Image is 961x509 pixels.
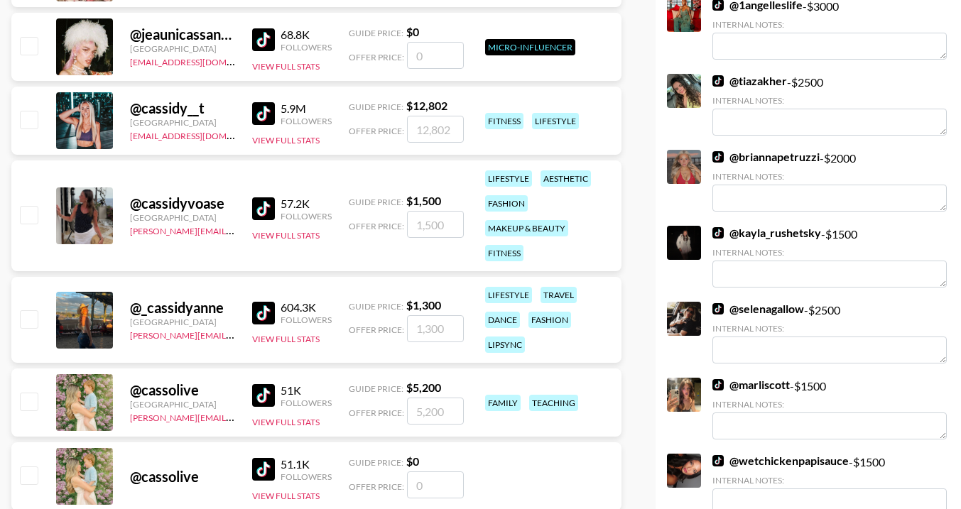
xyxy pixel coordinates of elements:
[485,395,521,411] div: family
[281,42,332,53] div: Followers
[712,95,947,106] div: Internal Notes:
[252,384,275,407] img: TikTok
[349,126,404,136] span: Offer Price:
[529,395,578,411] div: teaching
[281,471,332,482] div: Followers
[541,287,577,303] div: travel
[712,226,821,240] a: @kayla_rushetsky
[485,336,525,353] div: lipsync
[349,383,403,394] span: Guide Price:
[281,211,332,221] div: Followers
[407,398,464,425] input: 5,200
[712,323,947,334] div: Internal Notes:
[130,99,235,117] div: @ cassidy__t
[712,150,820,164] a: @briannapetruzzi
[349,324,404,335] span: Offer Price:
[281,116,332,126] div: Followers
[407,471,464,498] input: 0
[485,195,528,212] div: fashion
[532,113,579,129] div: lifestyle
[712,475,947,486] div: Internal Notes:
[712,399,947,410] div: Internal Notes:
[712,74,787,88] a: @tiazakher
[406,25,419,38] strong: $ 0
[281,300,332,314] div: 604.3K
[712,226,947,288] div: - $ 1500
[712,378,790,392] a: @marliscott
[349,301,403,312] span: Guide Price:
[712,454,849,468] a: @wetchickenpapisauce
[349,221,404,231] span: Offer Price:
[130,299,235,317] div: @ _cassidyanne
[712,379,724,390] img: TikTok
[712,455,724,466] img: TikTok
[712,302,947,363] div: - $ 2500
[252,197,275,220] img: TikTok
[130,317,235,327] div: [GEOGRAPHIC_DATA]
[252,28,275,51] img: TikTok
[130,54,273,67] a: [EMAIL_ADDRESS][DOMAIN_NAME]
[485,170,532,187] div: lifestyle
[712,19,947,30] div: Internal Notes:
[130,212,235,223] div: [GEOGRAPHIC_DATA]
[485,220,568,236] div: makeup & beauty
[712,75,724,87] img: TikTok
[281,28,332,42] div: 68.8K
[349,407,404,418] span: Offer Price:
[252,61,320,72] button: View Full Stats
[130,117,235,128] div: [GEOGRAPHIC_DATA]
[252,417,320,427] button: View Full Stats
[406,298,441,312] strong: $ 1,300
[406,99,447,112] strong: $ 12,802
[252,334,320,344] button: View Full Stats
[407,211,464,238] input: 1,500
[281,383,332,398] div: 51K
[407,116,464,143] input: 12,802
[252,458,275,481] img: TikTok
[130,468,235,486] div: @ cassolive
[485,39,575,55] div: Micro-Influencer
[281,398,332,408] div: Followers
[712,171,947,182] div: Internal Notes:
[406,381,441,394] strong: $ 5,200
[281,314,332,325] div: Followers
[528,312,571,328] div: fashion
[252,230,320,241] button: View Full Stats
[406,194,441,207] strong: $ 1,500
[349,52,404,62] span: Offer Price:
[349,197,403,207] span: Guide Price:
[712,378,947,439] div: - $ 1500
[130,410,340,423] a: [PERSON_NAME][EMAIL_ADDRESS][DOMAIN_NAME]
[485,245,523,261] div: fitness
[407,42,464,69] input: 0
[349,481,404,492] span: Offer Price:
[712,303,724,314] img: TikTok
[712,150,947,212] div: - $ 2000
[485,312,520,328] div: dance
[407,315,464,342] input: 1,300
[130,128,273,141] a: [EMAIL_ADDRESS][DOMAIN_NAME]
[252,302,275,324] img: TikTok
[252,102,275,125] img: TikTok
[541,170,591,187] div: aesthetic
[712,227,724,239] img: TikTok
[349,457,403,468] span: Guide Price:
[252,135,320,146] button: View Full Stats
[281,197,332,211] div: 57.2K
[130,223,408,236] a: [PERSON_NAME][EMAIL_ADDRESS][PERSON_NAME][DOMAIN_NAME]
[712,151,724,163] img: TikTok
[712,302,804,316] a: @selenagallow
[712,74,947,136] div: - $ 2500
[349,102,403,112] span: Guide Price:
[130,399,235,410] div: [GEOGRAPHIC_DATA]
[281,457,332,471] div: 51.1K
[485,287,532,303] div: lifestyle
[130,327,408,341] a: [PERSON_NAME][EMAIL_ADDRESS][PERSON_NAME][DOMAIN_NAME]
[130,381,235,399] div: @ cassolive
[712,247,947,258] div: Internal Notes:
[406,454,419,468] strong: $ 0
[485,113,523,129] div: fitness
[130,26,235,43] div: @ jeaunicassanova
[130,195,235,212] div: @ cassidyvoase
[252,491,320,501] button: View Full Stats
